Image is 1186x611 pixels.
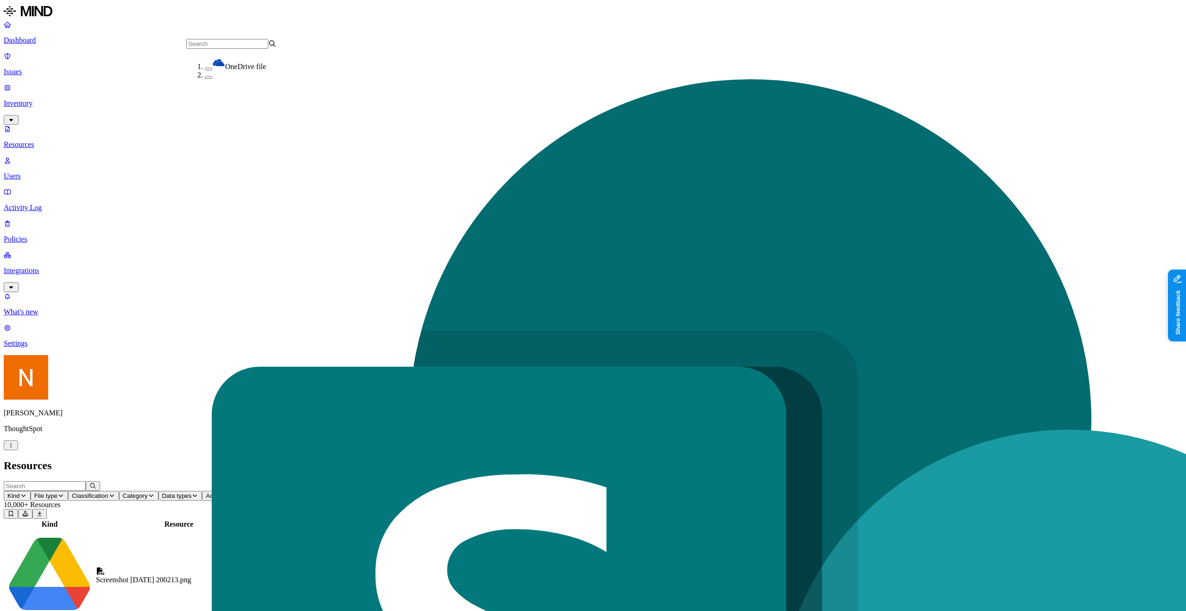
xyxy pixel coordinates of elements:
div: Kind [5,520,94,528]
a: Integrations [4,251,1182,291]
a: Issues [4,52,1182,76]
p: Policies [4,235,1182,243]
a: Activity Log [4,188,1182,212]
p: Resources [4,140,1182,149]
span: Data types [162,492,192,499]
p: Dashboard [4,36,1182,45]
img: MIND [4,4,52,19]
p: Inventory [4,99,1182,108]
a: MIND [4,4,1182,20]
a: What's new [4,292,1182,316]
a: Resources [4,125,1182,149]
a: Dashboard [4,20,1182,45]
img: onedrive.svg [212,56,225,69]
p: Settings [4,339,1182,348]
input: Search [4,481,86,491]
p: What's new [4,308,1182,316]
div: Resource [96,520,262,528]
span: Category [123,492,148,499]
div: Screenshot [DATE] 200213.png [96,576,262,584]
span: OneDrive file [225,63,266,70]
p: ThoughtSpot [4,425,1182,433]
span: Classification [72,492,108,499]
p: Integrations [4,267,1182,275]
span: 10,000+ Resources [4,501,61,509]
span: File type [34,492,57,499]
a: Policies [4,219,1182,243]
span: Kind [7,492,20,499]
a: Inventory [4,83,1182,123]
a: Settings [4,324,1182,348]
h2: Resources [4,459,1182,472]
input: Search [186,39,268,49]
a: Users [4,156,1182,180]
p: Issues [4,68,1182,76]
p: Users [4,172,1182,180]
img: Nitai Mishary [4,355,48,400]
p: Activity Log [4,204,1182,212]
